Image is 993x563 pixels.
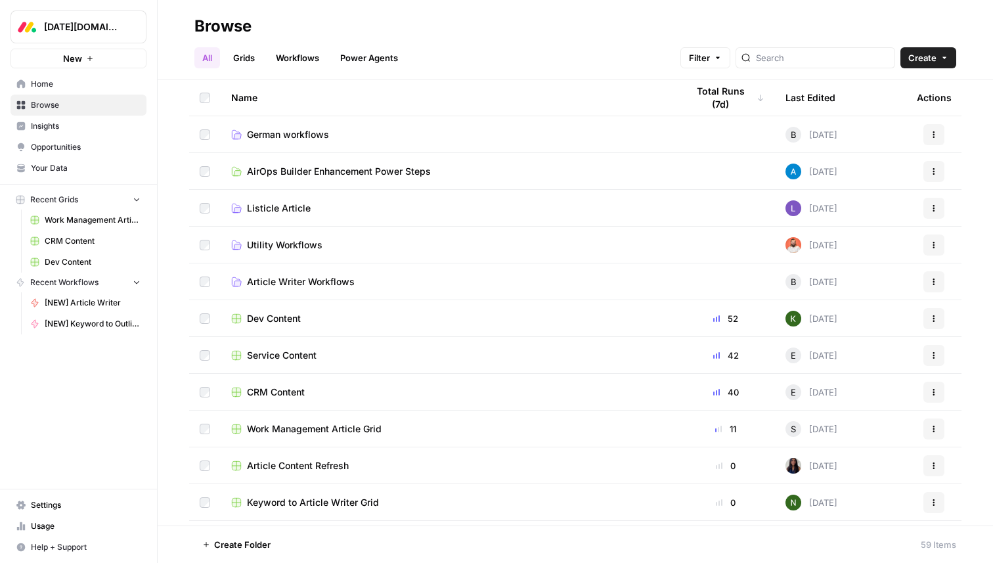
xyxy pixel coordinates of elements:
[31,120,141,132] span: Insights
[15,15,39,39] img: Monday.com Logo
[785,384,837,400] div: [DATE]
[31,99,141,111] span: Browse
[24,292,146,313] a: [NEW] Article Writer
[247,165,431,178] span: AirOps Builder Enhancement Power Steps
[231,165,666,178] a: AirOps Builder Enhancement Power Steps
[30,194,78,206] span: Recent Grids
[785,495,801,510] img: g4o9tbhziz0738ibrok3k9f5ina6
[214,538,271,551] span: Create Folder
[247,422,382,436] span: Work Management Article Grid
[247,238,322,252] span: Utility Workflows
[785,237,801,253] img: ui9db3zf480wl5f9in06l3n7q51r
[11,116,146,137] a: Insights
[45,297,141,309] span: [NEW] Article Writer
[921,538,956,551] div: 59 Items
[791,386,796,399] span: E
[11,49,146,68] button: New
[11,190,146,210] button: Recent Grids
[24,252,146,273] a: Dev Content
[11,137,146,158] a: Opportunities
[31,78,141,90] span: Home
[785,421,837,437] div: [DATE]
[45,214,141,226] span: Work Management Article Grid
[231,422,666,436] a: Work Management Article Grid
[785,348,837,363] div: [DATE]
[11,11,146,43] button: Workspace: Monday.com
[247,275,355,288] span: Article Writer Workflows
[687,79,764,116] div: Total Runs (7d)
[785,458,837,474] div: [DATE]
[791,422,796,436] span: S
[247,128,329,141] span: German workflows
[11,158,146,179] a: Your Data
[785,164,801,179] img: o3cqybgnmipr355j8nz4zpq1mc6x
[247,386,305,399] span: CRM Content
[194,47,220,68] a: All
[332,47,406,68] a: Power Agents
[900,47,956,68] button: Create
[785,200,837,216] div: [DATE]
[63,52,82,65] span: New
[11,95,146,116] a: Browse
[785,79,835,116] div: Last Edited
[247,459,349,472] span: Article Content Refresh
[31,162,141,174] span: Your Data
[24,313,146,334] a: [NEW] Keyword to Outline
[247,312,301,325] span: Dev Content
[45,256,141,268] span: Dev Content
[11,273,146,292] button: Recent Workflows
[791,349,796,362] span: E
[231,459,666,472] a: Article Content Refresh
[687,422,764,436] div: 11
[31,520,141,532] span: Usage
[31,541,141,553] span: Help + Support
[917,79,952,116] div: Actions
[791,275,797,288] span: B
[785,200,801,216] img: rn7sh892ioif0lo51687sih9ndqw
[785,127,837,143] div: [DATE]
[756,51,889,64] input: Search
[231,386,666,399] a: CRM Content
[687,312,764,325] div: 52
[689,51,710,64] span: Filter
[45,318,141,330] span: [NEW] Keyword to Outline
[24,231,146,252] a: CRM Content
[785,495,837,510] div: [DATE]
[247,349,317,362] span: Service Content
[11,74,146,95] a: Home
[231,275,666,288] a: Article Writer Workflows
[231,349,666,362] a: Service Content
[785,274,837,290] div: [DATE]
[31,141,141,153] span: Opportunities
[785,164,837,179] div: [DATE]
[11,537,146,558] button: Help + Support
[31,499,141,511] span: Settings
[11,516,146,537] a: Usage
[24,210,146,231] a: Work Management Article Grid
[785,311,837,327] div: [DATE]
[231,312,666,325] a: Dev Content
[247,202,311,215] span: Listicle Article
[687,349,764,362] div: 42
[268,47,327,68] a: Workflows
[680,47,730,68] button: Filter
[785,237,837,253] div: [DATE]
[11,495,146,516] a: Settings
[231,496,666,509] a: Keyword to Article Writer Grid
[30,277,99,288] span: Recent Workflows
[791,128,797,141] span: B
[231,202,666,215] a: Listicle Article
[687,459,764,472] div: 0
[225,47,263,68] a: Grids
[785,311,801,327] img: 3fblmz8qdtm0xxpq5ssbqmftkbup
[687,386,764,399] div: 40
[908,51,937,64] span: Create
[45,235,141,247] span: CRM Content
[231,79,666,116] div: Name
[687,496,764,509] div: 0
[785,458,801,474] img: rox323kbkgutb4wcij4krxobkpon
[194,534,278,555] button: Create Folder
[231,128,666,141] a: German workflows
[247,496,379,509] span: Keyword to Article Writer Grid
[194,16,252,37] div: Browse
